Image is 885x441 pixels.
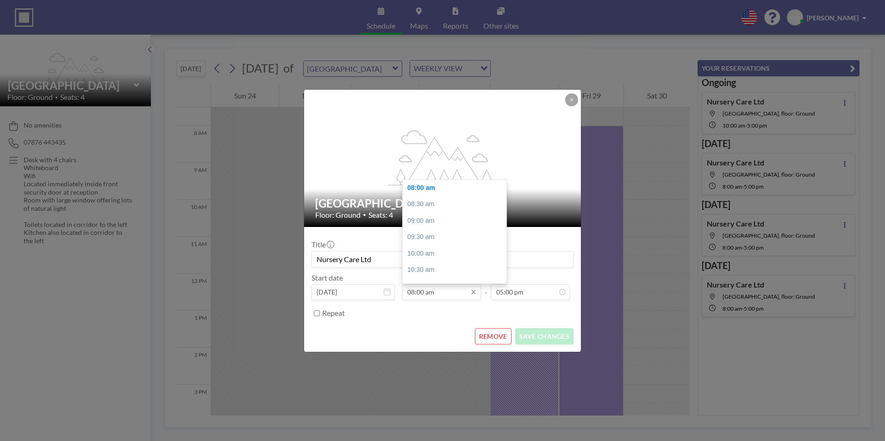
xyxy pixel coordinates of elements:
div: 10:00 am [403,245,511,262]
h2: [GEOGRAPHIC_DATA] [315,196,571,210]
span: • [363,211,366,218]
label: Title [312,240,333,249]
label: Start date [312,273,343,282]
span: - [485,276,487,297]
div: 09:00 am [403,213,511,229]
div: 10:30 am [403,262,511,278]
input: (No title) [312,251,573,267]
button: REMOVE [475,328,511,344]
button: SAVE CHANGES [515,328,573,344]
div: 11:00 am [403,278,511,295]
div: 09:30 am [403,229,511,245]
label: Repeat [322,308,345,318]
div: 08:30 am [403,196,511,213]
span: Floor: Ground [315,210,361,220]
span: Seats: 4 [368,210,393,220]
div: 08:00 am [403,180,511,196]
